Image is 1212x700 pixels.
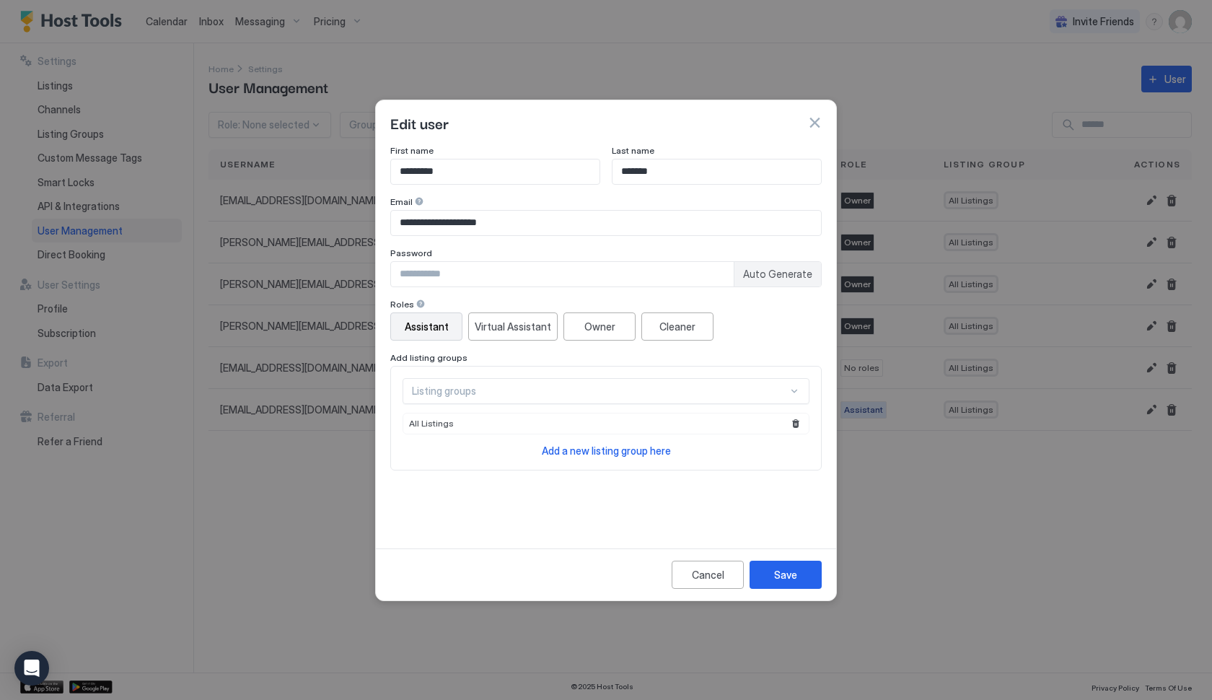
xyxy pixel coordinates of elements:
button: Owner [563,312,636,341]
button: Cancel [672,561,744,589]
span: Add a new listing group here [542,445,671,457]
input: Input Field [391,211,821,235]
button: Cleaner [641,312,713,341]
button: Remove [789,416,803,431]
div: Cancel [692,567,724,582]
span: Last name [612,145,654,156]
input: Input Field [391,159,600,184]
button: Save [750,561,822,589]
span: Roles [390,299,414,310]
button: Assistant [390,312,462,341]
span: Password [390,248,432,258]
span: Auto Generate [743,268,812,281]
button: Virtual Assistant [468,312,558,341]
input: Input Field [391,262,734,286]
div: Virtual Assistant [475,319,551,334]
span: Add listing groups [390,352,467,363]
div: Cleaner [659,319,695,334]
div: Assistant [405,319,449,334]
span: Email [390,196,413,207]
input: Input Field [612,159,821,184]
span: Edit user [390,112,449,134]
span: All Listings [409,418,454,429]
div: Open Intercom Messenger [14,651,49,686]
div: Listing groups [412,385,788,398]
div: Owner [584,319,615,334]
div: Save [774,567,797,582]
span: First name [390,145,434,156]
a: Add a new listing group here [542,443,671,458]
